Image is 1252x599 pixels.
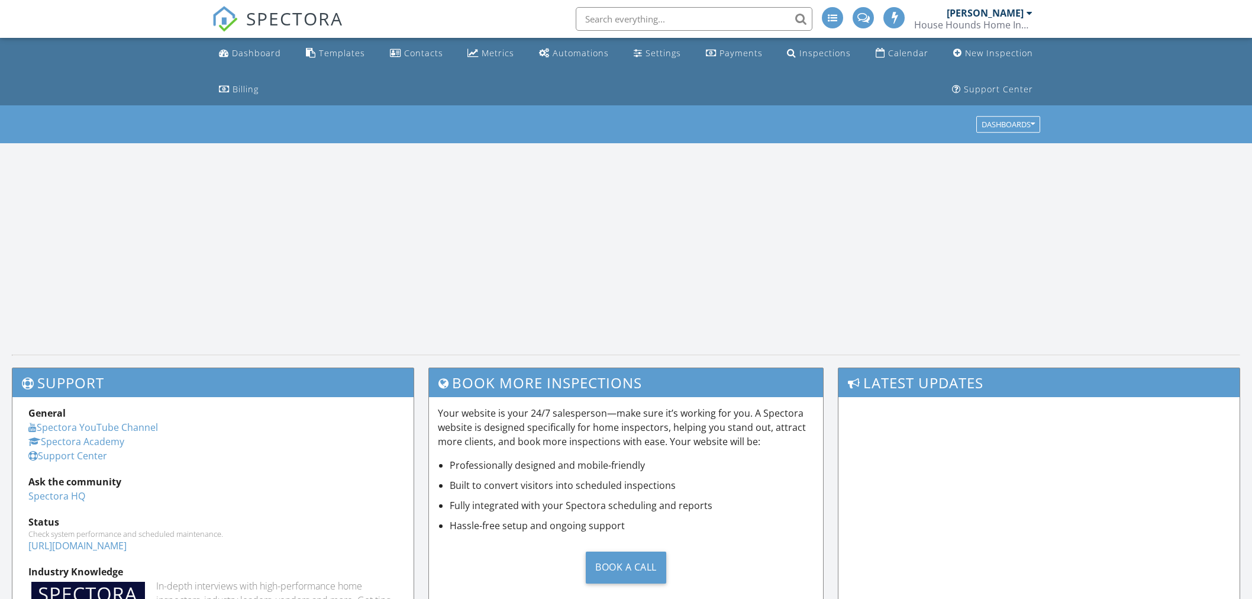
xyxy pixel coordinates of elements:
[629,43,686,65] a: Settings
[838,368,1240,397] h3: Latest Updates
[965,47,1033,59] div: New Inspection
[888,47,928,59] div: Calendar
[534,43,614,65] a: Automations (Basic)
[246,6,343,31] span: SPECTORA
[404,47,443,59] div: Contacts
[782,43,856,65] a: Inspections
[976,117,1040,133] button: Dashboards
[450,519,814,533] li: Hassle-free setup and ongoing support
[28,421,158,434] a: Spectora YouTube Channel
[12,368,414,397] h3: Support
[28,407,66,420] strong: General
[28,539,127,552] a: [URL][DOMAIN_NAME]
[553,47,609,59] div: Automations
[450,478,814,492] li: Built to convert visitors into scheduled inspections
[28,489,85,503] a: Spectora HQ
[482,47,514,59] div: Metrics
[28,449,107,462] a: Support Center
[450,498,814,513] li: Fully integrated with your Spectora scheduling and reports
[463,43,519,65] a: Metrics
[948,43,1038,65] a: New Inspection
[214,79,263,101] a: Billing
[212,6,238,32] img: The Best Home Inspection Software - Spectora
[701,43,767,65] a: Payments
[214,43,286,65] a: Dashboard
[28,515,398,529] div: Status
[212,16,343,41] a: SPECTORA
[914,19,1032,31] div: House Hounds Home Inspections LLC
[576,7,812,31] input: Search everything...
[947,79,1038,101] a: Support Center
[319,47,365,59] div: Templates
[28,435,124,448] a: Spectora Academy
[232,47,281,59] div: Dashboard
[385,43,448,65] a: Contacts
[429,368,823,397] h3: Book More Inspections
[28,475,398,489] div: Ask the community
[982,121,1035,129] div: Dashboards
[871,43,933,65] a: Calendar
[438,406,814,449] p: Your website is your 24/7 salesperson—make sure it’s working for you. A Spectora website is desig...
[28,529,398,539] div: Check system performance and scheduled maintenance.
[233,83,259,95] div: Billing
[719,47,763,59] div: Payments
[450,458,814,472] li: Professionally designed and mobile-friendly
[646,47,681,59] div: Settings
[438,542,814,592] a: Book a Call
[28,565,398,579] div: Industry Knowledge
[586,552,666,584] div: Book a Call
[799,47,851,59] div: Inspections
[964,83,1033,95] div: Support Center
[947,7,1024,19] div: [PERSON_NAME]
[301,43,370,65] a: Templates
